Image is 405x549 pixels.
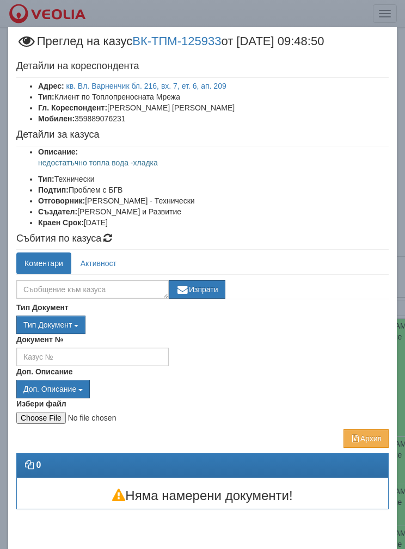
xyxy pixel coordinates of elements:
a: Коментари [16,252,71,274]
button: Тип Документ [16,316,85,334]
li: Технически [38,174,389,184]
span: Тип Документ [23,320,72,329]
a: Активност [72,252,125,274]
label: Документ № [16,334,63,345]
h4: Детайли за казуса [16,129,389,140]
a: кв. Вл. Варненчик бл. 216, вх. 7, ет. 6, ап. 209 [66,82,226,90]
li: 359889076231 [38,113,389,124]
span: Преглед на казус от [DATE] 09:48:50 [16,35,324,55]
label: Доп. Описание [16,366,72,377]
b: Подтип: [38,186,69,194]
a: ВК-ТПМ-125933 [132,34,221,48]
b: Гл. Кореспондент: [38,103,107,112]
button: Архив [343,429,389,448]
b: Описание: [38,147,78,156]
li: [PERSON_NAME] и Развитие [38,206,389,217]
h3: Няма намерени документи! [17,489,388,503]
label: Избери файл [16,398,66,409]
strong: 0 [36,460,41,470]
button: Доп. Описание [16,380,90,398]
b: Тип: [38,175,54,183]
b: Мобилен: [38,114,75,123]
b: Тип: [38,92,54,101]
input: Казус № [16,348,169,366]
b: Отговорник: [38,196,85,205]
li: [PERSON_NAME] - Технически [38,195,389,206]
button: Изпрати [169,280,225,299]
div: Двоен клик, за изчистване на избраната стойност. [16,380,389,398]
p: недостатъчно топла вода -хладка [38,157,389,168]
li: [PERSON_NAME] [PERSON_NAME] [38,102,389,113]
span: Доп. Описание [23,385,76,393]
li: Проблем с БГВ [38,184,389,195]
li: [DATE] [38,217,389,228]
div: Двоен клик, за изчистване на избраната стойност. [16,316,389,334]
b: Създател: [38,207,77,216]
h4: Детайли на кореспондента [16,61,389,72]
b: Краен Срок: [38,218,84,227]
li: Клиент по Топлопреносната Мрежа [38,91,389,102]
b: Адрес: [38,82,64,90]
h4: Събития по казуса [16,233,389,244]
label: Тип Документ [16,302,69,313]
